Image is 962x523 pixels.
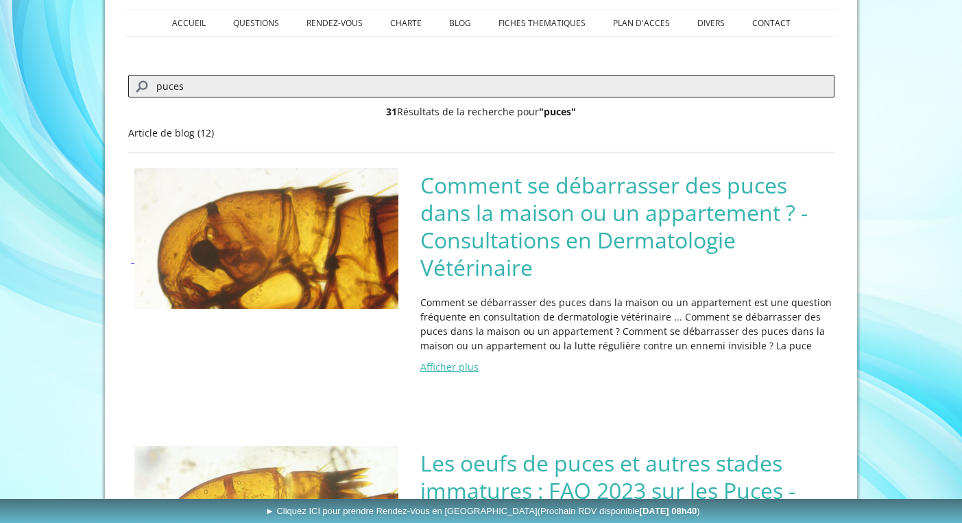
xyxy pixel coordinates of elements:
[420,360,479,373] a: Afficher plus
[376,10,435,36] a: CHARTE
[125,122,838,143] div: Article de blog (12)
[386,105,397,118] span: 31
[538,506,700,516] span: (Prochain RDV disponible )
[128,75,834,97] input: Search
[599,10,684,36] a: PLAN D'ACCES
[293,10,376,36] a: RENDEZ-VOUS
[738,10,804,36] a: CONTACT
[485,10,599,36] a: FICHES THEMATIQUES
[417,292,838,356] div: Comment se débarrasser des puces dans la maison ou un appartement est une question fréquente en c...
[128,104,834,119] p: Résultats de la recherche pour
[684,10,738,36] a: DIVERS
[265,506,700,516] span: ► Cliquez ICI pour prendre Rendez-Vous en [GEOGRAPHIC_DATA]
[640,506,697,516] b: [DATE] 08h40
[435,10,485,36] a: BLOG
[158,10,219,36] a: ACCUEIL
[539,105,576,118] strong: "puces"
[420,172,834,281] a: Comment se débarrasser des puces dans la maison ou un appartement ? - Consultations en Dermatolog...
[219,10,293,36] a: QUESTIONS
